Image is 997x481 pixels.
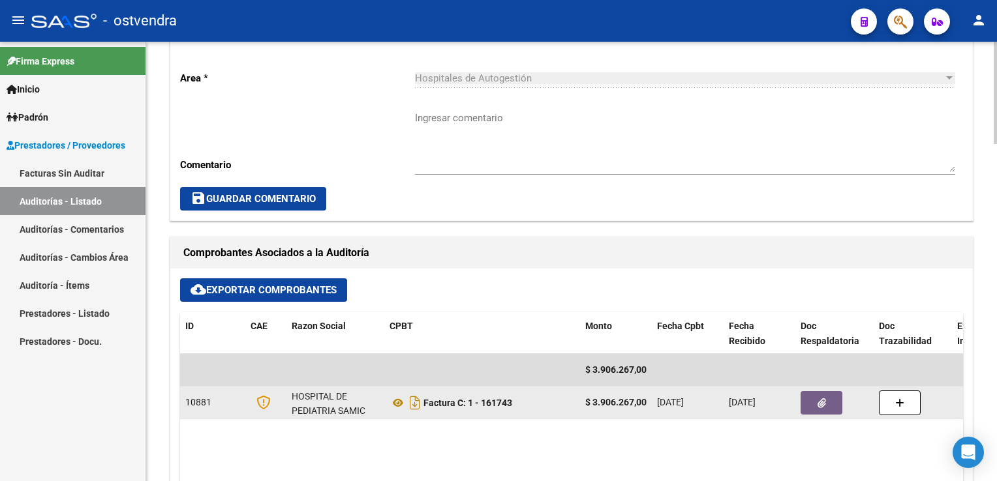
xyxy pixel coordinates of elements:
span: CPBT [390,321,413,331]
span: Razon Social [292,321,346,331]
span: $ 3.906.267,00 [585,364,647,375]
span: Hospitales de Autogestión [415,72,532,84]
button: Exportar Comprobantes [180,278,347,302]
datatable-header-cell: Doc Trazabilidad [874,312,952,355]
span: 10881 [185,397,211,407]
mat-icon: cloud_download [191,282,206,297]
datatable-header-cell: Fecha Cpbt [652,312,724,355]
div: HOSPITAL DE PEDIATRIA SAMIC "PROFESOR [PERSON_NAME]" [292,389,379,448]
mat-icon: person [971,12,987,28]
span: Exportar Comprobantes [191,284,337,296]
datatable-header-cell: CPBT [384,312,580,355]
span: Padrón [7,110,48,124]
span: - ostvendra [103,7,177,35]
datatable-header-cell: Monto [580,312,652,355]
datatable-header-cell: CAE [245,312,286,355]
span: Fecha Cpbt [657,321,704,331]
div: Open Intercom Messenger [953,437,984,468]
span: Expte. Interno [957,321,987,346]
span: Monto [585,321,612,331]
span: Fecha Recibido [729,321,765,346]
datatable-header-cell: Doc Respaldatoria [795,312,874,355]
span: Firma Express [7,54,74,68]
p: Area * [180,71,415,85]
p: Comentario [180,158,415,172]
span: Guardar Comentario [191,193,316,205]
strong: Factura C: 1 - 161743 [423,398,512,408]
datatable-header-cell: ID [180,312,245,355]
i: Descargar documento [406,392,423,413]
span: Inicio [7,82,40,96]
span: CAE [251,321,268,331]
mat-icon: save [191,190,206,206]
datatable-header-cell: Razon Social [286,312,384,355]
span: Doc Trazabilidad [879,321,932,346]
span: Doc Respaldatoria [801,321,859,346]
strong: $ 3.906.267,00 [585,397,647,407]
span: Prestadores / Proveedores [7,138,125,153]
datatable-header-cell: Fecha Recibido [724,312,795,355]
button: Guardar Comentario [180,187,326,211]
span: [DATE] [729,397,756,407]
h1: Comprobantes Asociados a la Auditoría [183,242,960,263]
span: [DATE] [657,397,684,407]
span: ID [185,321,194,331]
mat-icon: menu [10,12,26,28]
